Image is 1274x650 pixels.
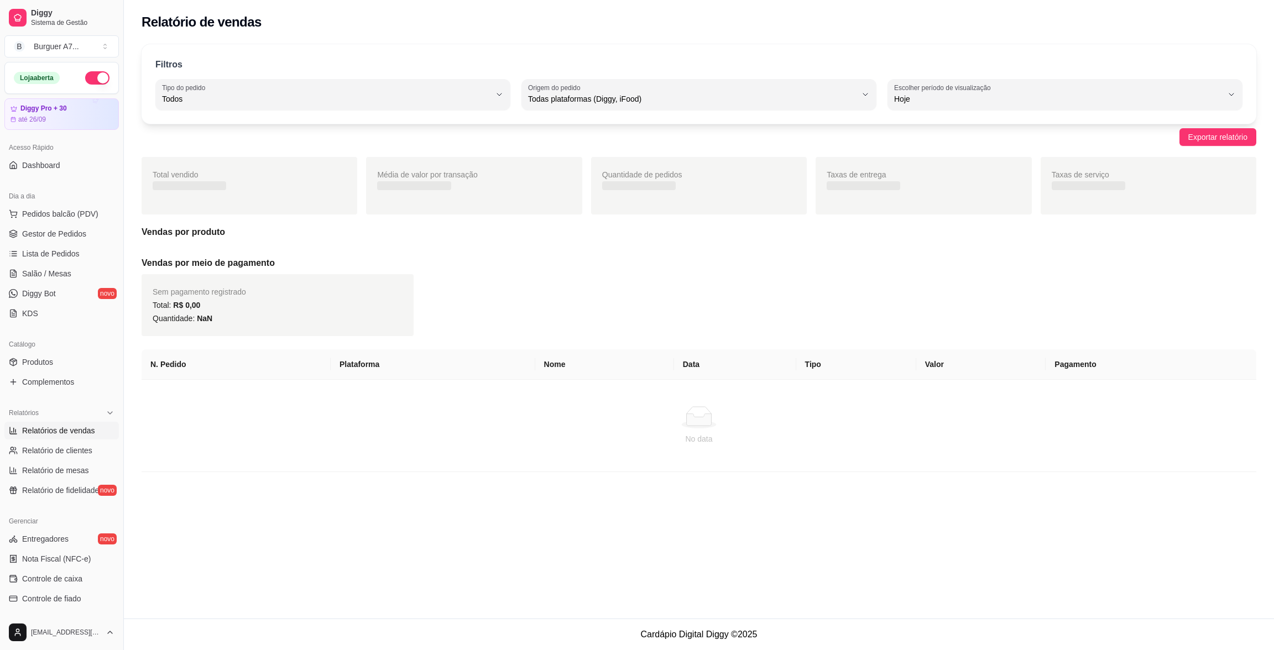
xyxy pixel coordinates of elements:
[1046,349,1256,380] th: Pagamento
[9,408,39,417] span: Relatórios
[4,353,119,371] a: Produtos
[4,590,119,607] a: Controle de fiado
[22,553,91,564] span: Nota Fiscal (NFC-e)
[153,314,212,323] span: Quantidade:
[22,425,95,436] span: Relatórios de vendas
[142,13,262,31] h2: Relatório de vendas
[22,376,74,387] span: Complementos
[22,485,99,496] span: Relatório de fidelidade
[197,314,212,323] span: NaN
[20,104,67,113] article: Diggy Pro + 30
[22,533,69,544] span: Entregadores
[22,160,60,171] span: Dashboard
[22,593,81,604] span: Controle de fiado
[4,245,119,263] a: Lista de Pedidos
[31,18,114,27] span: Sistema de Gestão
[796,349,916,380] th: Tipo
[22,445,92,456] span: Relatório de clientes
[4,4,119,31] a: DiggySistema de Gestão
[22,248,80,259] span: Lista de Pedidos
[4,187,119,205] div: Dia a dia
[4,139,119,156] div: Acesso Rápido
[827,170,886,179] span: Taxas de entrega
[4,336,119,353] div: Catálogo
[4,285,119,302] a: Diggy Botnovo
[22,228,86,239] span: Gestor de Pedidos
[153,301,200,310] span: Total:
[521,79,876,110] button: Origem do pedidoTodas plataformas (Diggy, iFood)
[4,619,119,646] button: [EMAIL_ADDRESS][DOMAIN_NAME]
[4,35,119,57] button: Select a team
[4,570,119,588] a: Controle de caixa
[894,93,1223,104] span: Hoje
[4,98,119,130] a: Diggy Pro + 30até 26/09
[34,41,79,52] div: Burguer A7 ...
[124,618,1274,650] footer: Cardápio Digital Diggy © 2025
[18,115,46,124] article: até 26/09
[22,308,38,319] span: KDS
[14,72,60,84] div: Loja aberta
[894,83,994,92] label: Escolher período de visualização
[602,170,682,179] span: Quantidade de pedidos
[14,41,25,52] span: B
[4,422,119,439] a: Relatórios de vendas
[4,205,119,223] button: Pedidos balcão (PDV)
[331,349,535,380] th: Plataforma
[4,156,119,174] a: Dashboard
[22,613,49,624] span: Cupons
[4,265,119,282] a: Salão / Mesas
[4,512,119,530] div: Gerenciar
[674,349,796,380] th: Data
[22,268,71,279] span: Salão / Mesas
[22,288,56,299] span: Diggy Bot
[142,256,1256,270] h5: Vendas por meio de pagamento
[887,79,1242,110] button: Escolher período de visualizaçãoHoje
[916,349,1046,380] th: Valor
[85,71,109,85] button: Alterar Status
[4,610,119,627] a: Cupons
[173,301,200,310] span: R$ 0,00
[155,58,182,71] p: Filtros
[528,93,857,104] span: Todas plataformas (Diggy, iFood)
[153,170,199,179] span: Total vendido
[142,349,331,380] th: N. Pedido
[528,83,584,92] label: Origem do pedido
[1052,170,1109,179] span: Taxas de serviço
[535,349,674,380] th: Nome
[155,433,1243,445] div: No data
[153,287,246,296] span: Sem pagamento registrado
[4,373,119,391] a: Complementos
[4,462,119,479] a: Relatório de mesas
[162,83,209,92] label: Tipo do pedido
[4,530,119,548] a: Entregadoresnovo
[1188,131,1247,143] span: Exportar relatório
[142,226,1256,239] h5: Vendas por produto
[4,305,119,322] a: KDS
[377,170,477,179] span: Média de valor por transação
[162,93,490,104] span: Todos
[4,442,119,459] a: Relatório de clientes
[22,208,98,219] span: Pedidos balcão (PDV)
[4,225,119,243] a: Gestor de Pedidos
[22,357,53,368] span: Produtos
[22,573,82,584] span: Controle de caixa
[31,8,114,18] span: Diggy
[4,481,119,499] a: Relatório de fidelidadenovo
[4,550,119,568] a: Nota Fiscal (NFC-e)
[1179,128,1256,146] button: Exportar relatório
[155,79,510,110] button: Tipo do pedidoTodos
[22,465,89,476] span: Relatório de mesas
[31,628,101,637] span: [EMAIL_ADDRESS][DOMAIN_NAME]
